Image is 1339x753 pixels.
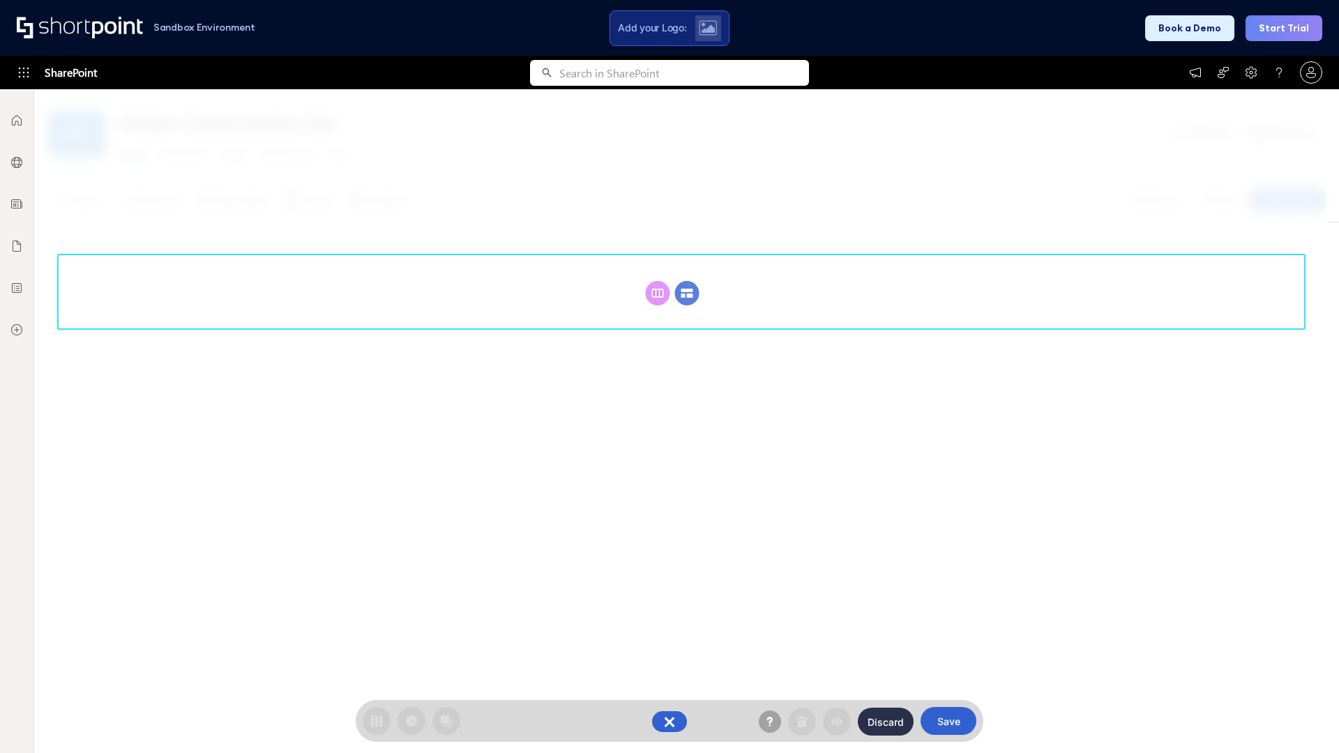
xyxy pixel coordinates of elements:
button: Discard [858,708,914,736]
span: SharePoint [45,56,97,89]
span: Add your Logo: [618,22,686,34]
img: Upload logo [699,20,717,36]
h1: Sandbox Environment [153,24,255,31]
button: Save [921,707,976,735]
button: Start Trial [1246,15,1322,41]
button: Book a Demo [1145,15,1234,41]
input: Search in SharePoint [559,60,809,86]
iframe: Chat Widget [1269,686,1339,753]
